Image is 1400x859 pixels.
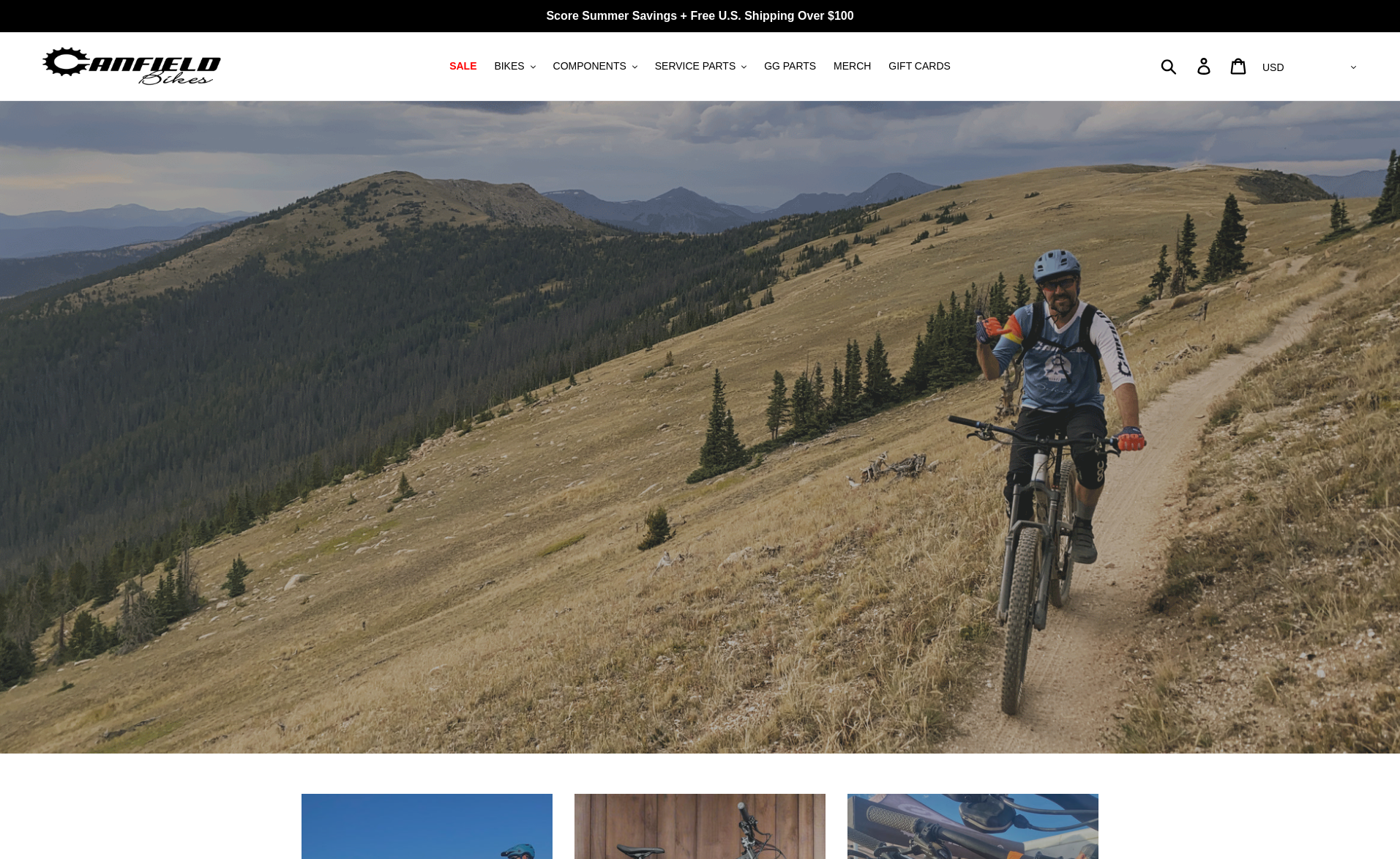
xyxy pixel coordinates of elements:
span: GG PARTS [764,60,816,72]
a: GIFT CARDS [881,56,958,76]
a: GG PARTS [757,56,823,76]
a: MERCH [826,56,878,76]
span: COMPONENTS [553,60,626,72]
input: Search [1169,50,1206,82]
a: SALE [442,56,484,76]
span: GIFT CARDS [888,60,951,72]
button: BIKES [487,56,542,76]
span: MERCH [834,60,871,72]
span: BIKES [494,60,524,72]
img: Canfield Bikes [40,43,223,89]
span: SALE [449,60,476,72]
span: SERVICE PARTS [655,60,735,72]
button: COMPONENTS [546,56,645,76]
button: SERVICE PARTS [648,56,754,76]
